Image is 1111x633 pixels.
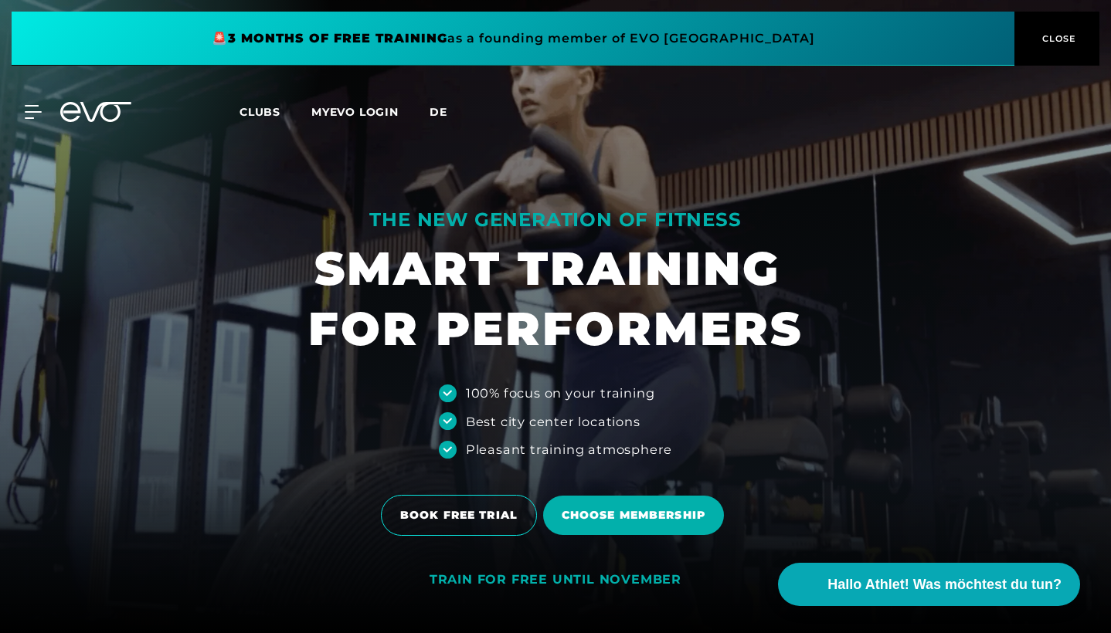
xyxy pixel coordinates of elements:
[430,572,681,588] div: TRAIN FOR FREE UNTIL NOVEMBER
[466,384,655,402] div: 100% focus on your training
[311,105,399,119] a: MYEVO LOGIN
[466,412,640,431] div: Best city center locations
[543,484,730,547] a: Choose membership
[827,574,1062,595] span: Hallo Athlet! Was möchtest du tun?
[430,103,466,121] a: de
[1014,12,1099,66] button: CLOSE
[308,239,803,359] h1: SMART TRAINING FOR PERFORMERS
[562,507,705,523] span: Choose membership
[381,483,543,547] a: BOOK FREE TRIAL
[430,105,447,119] span: de
[400,507,518,523] span: BOOK FREE TRIAL
[466,440,672,459] div: Pleasant training atmosphere
[240,104,311,119] a: Clubs
[240,105,280,119] span: Clubs
[308,208,803,232] div: THE NEW GENERATION OF FITNESS
[1038,32,1076,46] span: CLOSE
[778,563,1080,606] button: Hallo Athlet! Was möchtest du tun?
